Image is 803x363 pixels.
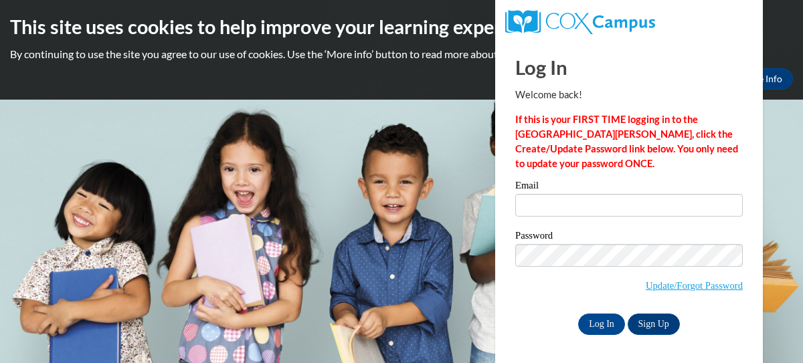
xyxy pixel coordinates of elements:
[515,114,738,169] strong: If this is your FIRST TIME logging in to the [GEOGRAPHIC_DATA][PERSON_NAME], click the Create/Upd...
[515,88,743,102] p: Welcome back!
[515,180,743,194] label: Email
[646,280,743,291] a: Update/Forgot Password
[10,47,793,62] p: By continuing to use the site you agree to our use of cookies. Use the ‘More info’ button to read...
[505,10,655,34] img: COX Campus
[578,314,625,335] input: Log In
[628,314,680,335] a: Sign Up
[515,53,743,81] h1: Log In
[515,231,743,244] label: Password
[10,13,793,40] h2: This site uses cookies to help improve your learning experience.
